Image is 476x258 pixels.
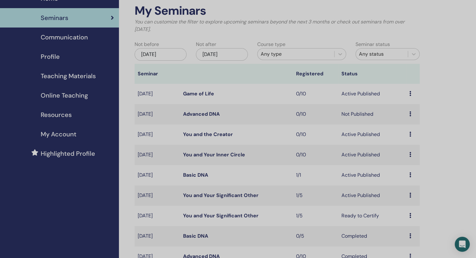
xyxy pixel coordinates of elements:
div: Any status [359,50,405,58]
span: Profile [41,52,60,61]
span: Resources [41,110,72,119]
td: Not Published [338,104,406,124]
td: Active Published [338,165,406,185]
span: Online Teaching [41,91,88,100]
td: [DATE] [135,165,180,185]
td: Completed [338,226,406,246]
p: You can customize the filter to explore upcoming seminars beyond the next 3 months or check out s... [135,18,420,33]
td: [DATE] [135,206,180,226]
th: Status [338,64,406,84]
label: Not after [196,41,216,48]
th: Registered [293,64,338,84]
span: Communication [41,33,88,42]
label: Seminar status [356,41,390,48]
td: 1/1 [293,165,338,185]
span: Seminars [41,13,68,23]
td: 0/10 [293,84,338,104]
a: You and the Creator [183,131,233,138]
td: Active Published [338,145,406,165]
a: You and Your Significant Other [183,212,258,219]
td: [DATE] [135,185,180,206]
div: [DATE] [135,48,187,61]
td: [DATE] [135,104,180,124]
td: [DATE] [135,145,180,165]
td: 1/5 [293,185,338,206]
h2: My Seminars [135,4,420,18]
span: Teaching Materials [41,71,96,81]
td: Active Published [338,124,406,145]
span: My Account [41,129,76,139]
label: Course type [257,41,285,48]
td: 0/10 [293,124,338,145]
a: You and Your Significant Other [183,192,258,199]
td: [DATE] [135,226,180,246]
td: Ready to Certify [338,206,406,226]
div: [DATE] [196,48,248,61]
td: 0/10 [293,145,338,165]
td: Active Published [338,185,406,206]
span: Highlighted Profile [41,149,95,158]
a: Game of Life [183,90,214,97]
a: You and Your Inner Circle [183,151,245,158]
td: [DATE] [135,84,180,104]
td: 0/10 [293,104,338,124]
td: [DATE] [135,124,180,145]
td: Active Published [338,84,406,104]
a: Basic DNA [183,233,208,239]
td: 0/5 [293,226,338,246]
label: Not before [135,41,159,48]
a: Basic DNA [183,172,208,178]
div: Any type [261,50,331,58]
div: Open Intercom Messenger [455,237,470,252]
th: Seminar [135,64,180,84]
a: Advanced DNA [183,111,220,117]
td: 1/5 [293,206,338,226]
